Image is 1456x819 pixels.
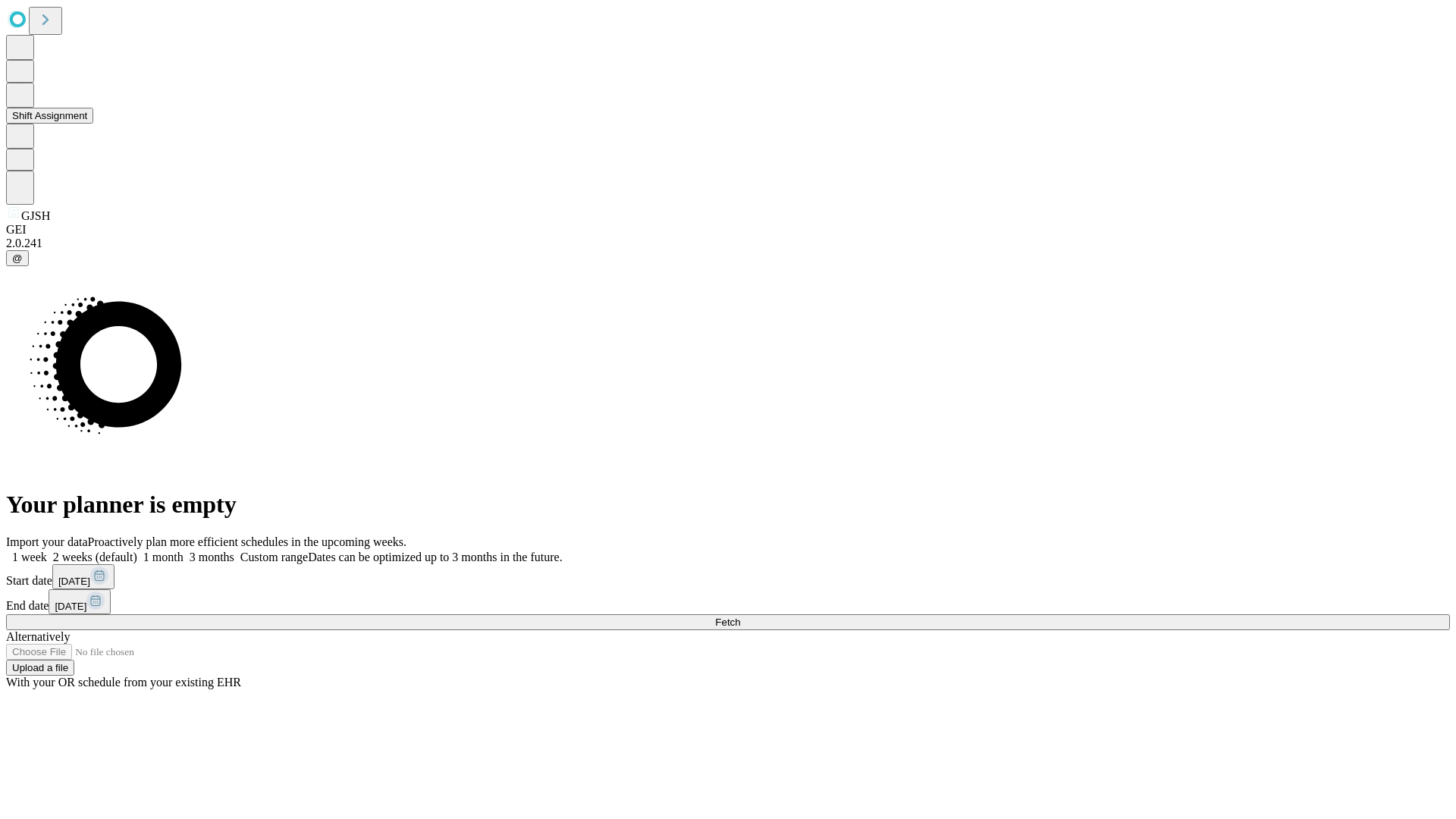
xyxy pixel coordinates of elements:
[6,676,241,689] span: With your OR schedule from your existing EHR
[21,209,50,222] span: GJSH
[240,551,308,563] span: Custom range
[6,564,1450,589] div: Start date
[6,630,70,643] span: Alternatively
[12,551,47,563] span: 1 week
[49,589,111,614] button: [DATE]
[308,551,562,563] span: Dates can be optimized up to 3 months in the future.
[88,535,406,548] span: Proactively plan more efficient schedules in the upcoming weeks.
[6,614,1450,630] button: Fetch
[6,491,1450,519] h1: Your planner is empty
[53,551,137,563] span: 2 weeks (default)
[6,237,1450,250] div: 2.0.241
[143,551,184,563] span: 1 month
[6,660,74,676] button: Upload a file
[12,253,23,264] span: @
[52,564,115,589] button: [DATE]
[6,535,88,548] span: Import your data
[6,223,1450,237] div: GEI
[190,551,234,563] span: 3 months
[715,617,740,628] span: Fetch
[6,108,93,124] button: Shift Assignment
[58,576,90,587] span: [DATE]
[55,601,86,612] span: [DATE]
[6,589,1450,614] div: End date
[6,250,29,266] button: @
